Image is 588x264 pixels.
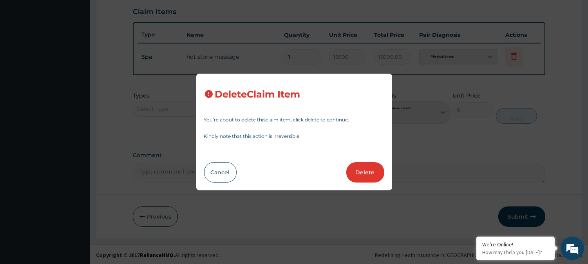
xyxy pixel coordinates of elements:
div: Minimize live chat window [128,4,147,23]
div: We're Online! [482,241,549,248]
button: Delete [346,162,384,183]
h3: Delete Claim Item [215,89,300,100]
textarea: Type your message and hit 'Enter' [4,179,149,206]
p: How may I help you today? [482,249,549,256]
p: You’re about to delete this claim item , click delete to continue. [204,118,384,122]
div: Chat with us now [41,44,132,54]
p: Kindly note that this action is irreversible [204,134,384,139]
button: Cancel [204,162,237,183]
img: d_794563401_company_1708531726252_794563401 [14,39,32,59]
span: We're online! [45,81,108,160]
